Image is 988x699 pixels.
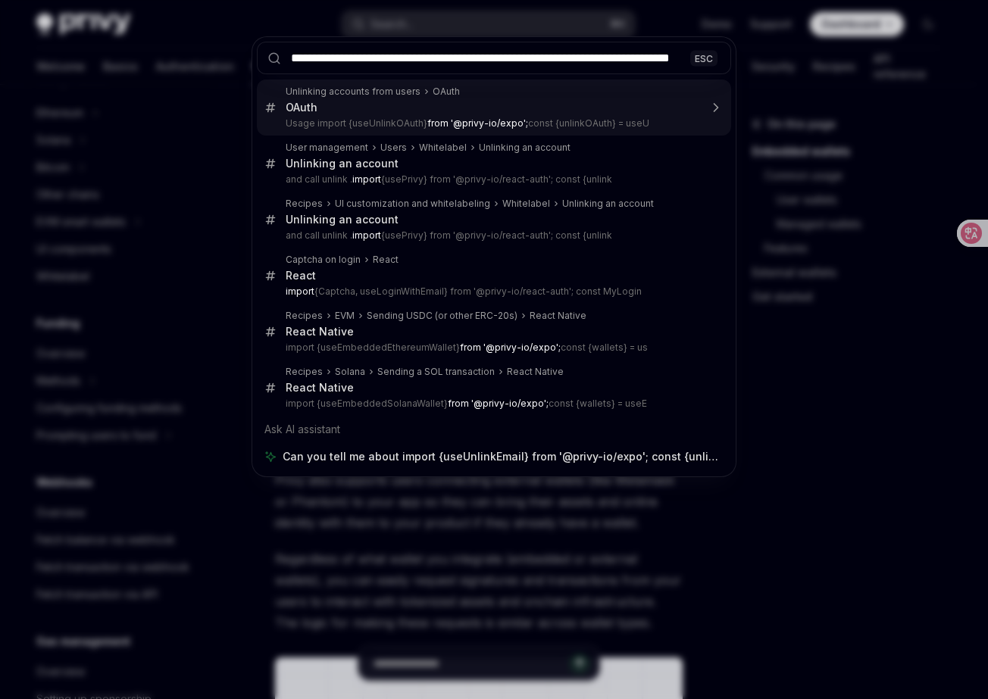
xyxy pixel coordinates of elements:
div: UI customization and whitelabeling [335,198,490,210]
div: Users [380,142,407,154]
p: {Captcha, useLoginWithEmail} from '@privy-io/react-auth'; const MyLogin [286,286,699,298]
div: Recipes [286,310,323,322]
div: Captcha on login [286,254,361,266]
b: from '@privy-io/expo'; [427,117,528,129]
div: Unlinking an account [286,157,399,170]
div: OAuth [433,86,460,98]
p: import {useEmbeddedEthereumWallet} const {wallets} = us [286,342,699,354]
div: Recipes [286,198,323,210]
div: React [373,254,399,266]
b: import [352,173,381,185]
div: React Native [286,381,354,395]
div: React Native [507,366,564,378]
div: EVM [335,310,355,322]
div: OAuth [286,101,317,114]
p: and call unlink . {usePrivy} from '@privy-io/react-auth'; const {unlink [286,173,699,186]
div: React [286,269,316,282]
b: from '@privy-io/expo'; [460,342,561,353]
div: Sending USDC (or other ERC-20s) [367,310,517,322]
div: React Native [286,325,354,339]
p: import {useEmbeddedSolanaWallet} const {wallets} = useE [286,398,699,410]
div: React Native [530,310,586,322]
div: Whitelabel [502,198,550,210]
div: Whitelabel [419,142,467,154]
div: ESC [690,50,718,66]
p: and call unlink . {usePrivy} from '@privy-io/react-auth'; const {unlink [286,229,699,242]
div: Ask AI assistant [257,416,731,443]
div: Unlinking accounts from users [286,86,421,98]
div: Recipes [286,366,323,378]
b: import [286,286,314,297]
div: Unlinking an account [562,198,654,210]
div: Sending a SOL transaction [377,366,495,378]
span: Can you tell me about import {useUnlinkEmail} from '@privy-io/expo'; const {unlinkEmail}=useUnlin... [283,449,724,464]
div: Unlinking an account [286,213,399,226]
b: import [352,229,381,241]
b: from '@privy-io/expo'; [448,398,549,409]
div: User management [286,142,368,154]
div: Unlinking an account [479,142,571,154]
div: Solana [335,366,365,378]
p: Usage import {useUnlinkOAuth} const {unlinkOAuth} = useU [286,117,699,130]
